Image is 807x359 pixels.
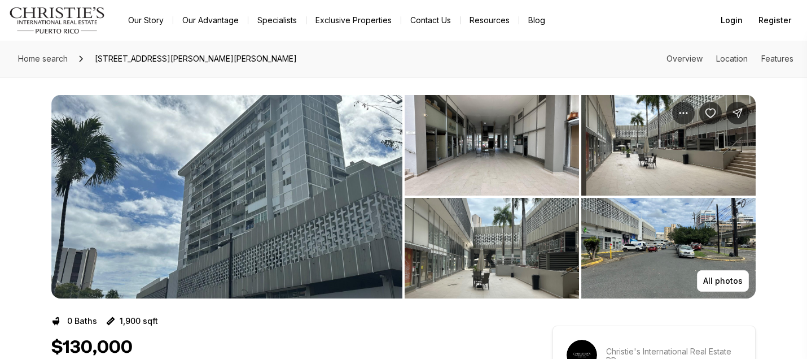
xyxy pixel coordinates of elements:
button: View image gallery [51,95,402,299]
button: View image gallery [581,95,756,196]
button: Property options [672,102,695,124]
button: Contact Us [401,12,460,28]
span: [STREET_ADDRESS][PERSON_NAME][PERSON_NAME] [90,50,301,68]
p: 0 Baths [67,317,97,326]
a: Skip to: Overview [666,54,703,63]
span: Login [721,16,743,25]
p: 1,900 sqft [120,317,158,326]
button: View image gallery [581,198,756,299]
button: Share Property: 500 AVE MUÑOZ RIVERA [726,102,749,124]
button: View image gallery [405,198,579,299]
button: Register [752,9,798,32]
h1: $130,000 [51,337,133,358]
img: logo [9,7,106,34]
div: Listing Photos [51,95,756,299]
a: Our Advantage [173,12,248,28]
a: Skip to: Location [716,54,748,63]
a: Resources [460,12,519,28]
li: 2 of 2 [405,95,756,299]
button: Save Property: 500 AVE MUÑOZ RIVERA [699,102,722,124]
a: Home search [14,50,72,68]
span: Register [758,16,791,25]
span: Home search [18,54,68,63]
a: Exclusive Properties [306,12,401,28]
a: Specialists [248,12,306,28]
a: Skip to: Features [761,54,793,63]
button: View image gallery [405,95,579,196]
button: Login [714,9,749,32]
li: 1 of 2 [51,95,402,299]
a: Our Story [119,12,173,28]
nav: Page section menu [666,54,793,63]
a: Blog [519,12,554,28]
